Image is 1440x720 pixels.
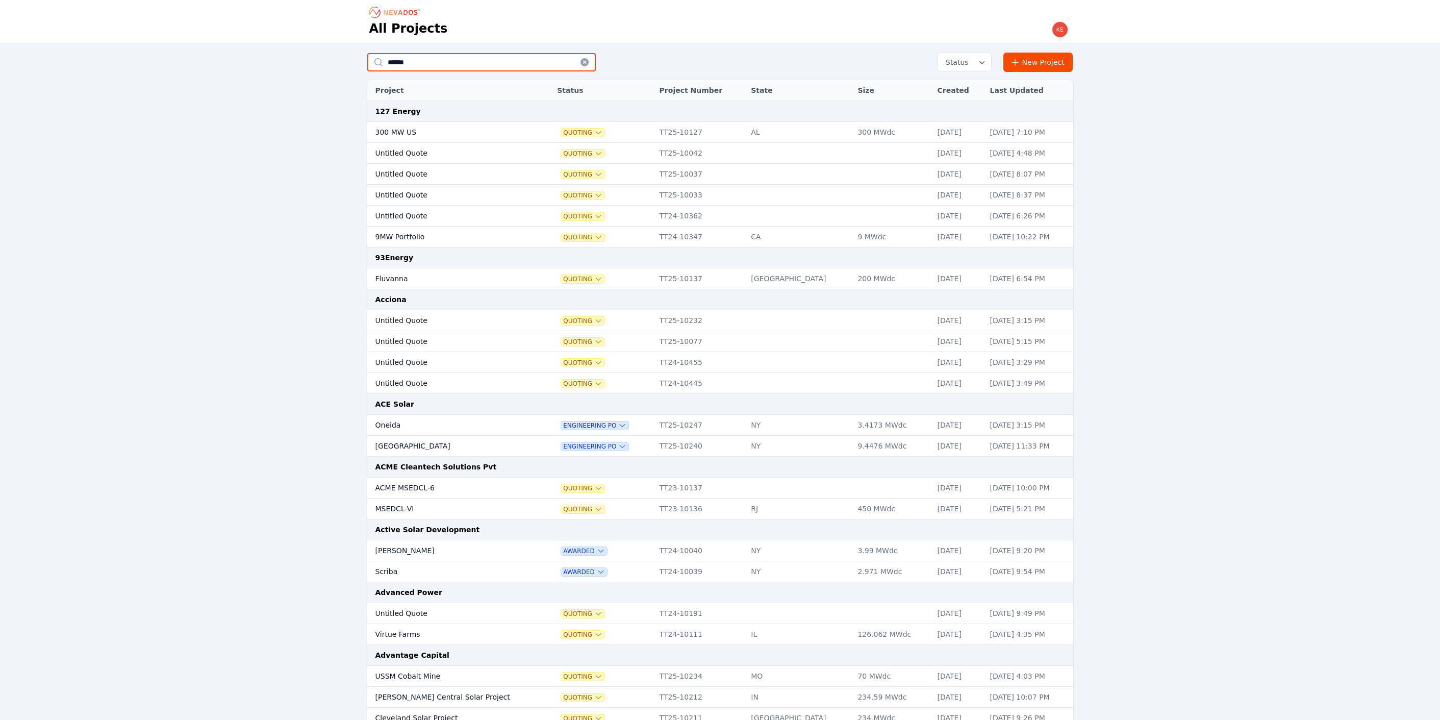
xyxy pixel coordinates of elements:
[561,673,604,681] button: Quoting
[367,561,1073,582] tr: ScribaAwardedTT24-10039NY2.971 MWdc[DATE][DATE] 9:54 PM
[852,436,932,457] td: 9.4476 MWdc
[932,143,985,164] td: [DATE]
[654,268,746,289] td: TT25-10137
[367,687,527,708] td: [PERSON_NAME] Central Solar Project
[561,610,604,618] button: Quoting
[367,499,527,519] td: MSEDCL-VI
[552,80,654,101] th: Status
[746,80,852,101] th: State
[654,415,746,436] td: TT25-10247
[561,505,604,513] span: Quoting
[367,687,1073,708] tr: [PERSON_NAME] Central Solar ProjectQuotingTT25-10212IN234.59 MWdc[DATE][DATE] 10:07 PM
[367,268,1073,289] tr: FluvannaQuotingTT25-10137[GEOGRAPHIC_DATA]200 MWdc[DATE][DATE] 6:54 PM
[561,317,604,325] button: Quoting
[852,624,932,645] td: 126.062 MWdc
[985,227,1073,247] td: [DATE] 10:22 PM
[985,143,1073,164] td: [DATE] 4:48 PM
[654,666,746,687] td: TT25-10234
[852,540,932,561] td: 3.99 MWdc
[932,331,985,352] td: [DATE]
[985,80,1073,101] th: Last Updated
[932,352,985,373] td: [DATE]
[654,206,746,227] td: TT24-10362
[654,499,746,519] td: TT23-10136
[367,540,527,561] td: [PERSON_NAME]
[367,310,1073,331] tr: Untitled QuoteQuotingTT25-10232[DATE][DATE] 3:15 PM
[985,352,1073,373] td: [DATE] 3:29 PM
[654,373,746,394] td: TT24-10445
[367,206,1073,227] tr: Untitled QuoteQuotingTT24-10362[DATE][DATE] 6:26 PM
[852,122,932,143] td: 300 MWdc
[367,540,1073,561] tr: [PERSON_NAME]AwardedTT24-10040NY3.99 MWdc[DATE][DATE] 9:20 PM
[367,185,1073,206] tr: Untitled QuoteQuotingTT25-10033[DATE][DATE] 8:37 PM
[654,624,746,645] td: TT24-10111
[367,352,527,373] td: Untitled Quote
[367,310,527,331] td: Untitled Quote
[852,415,932,436] td: 3.4173 MWdc
[367,227,1073,247] tr: 9MW PortfolioQuotingTT24-10347CA9 MWdc[DATE][DATE] 10:22 PM
[561,150,604,158] button: Quoting
[985,687,1073,708] td: [DATE] 10:07 PM
[367,373,527,394] td: Untitled Quote
[367,436,1073,457] tr: [GEOGRAPHIC_DATA]Engineering POTT25-10240NY9.4476 MWdc[DATE][DATE] 11:33 PM
[561,693,604,702] button: Quoting
[367,436,527,457] td: [GEOGRAPHIC_DATA]
[942,57,969,67] span: Status
[654,331,746,352] td: TT25-10077
[932,540,985,561] td: [DATE]
[561,442,628,451] button: Engineering PO
[746,415,852,436] td: NY
[367,164,527,185] td: Untitled Quote
[932,206,985,227] td: [DATE]
[985,624,1073,645] td: [DATE] 4:35 PM
[985,478,1073,499] td: [DATE] 10:00 PM
[932,561,985,582] td: [DATE]
[367,603,1073,624] tr: Untitled QuoteQuotingTT24-10191[DATE][DATE] 9:49 PM
[369,4,423,20] nav: Breadcrumb
[561,421,628,430] button: Engineering PO
[367,519,1073,540] td: Active Solar Development
[367,499,1073,519] tr: MSEDCL-VIQuotingTT23-10136RJ450 MWdc[DATE][DATE] 5:21 PM
[367,624,1073,645] tr: Virtue FarmsQuotingTT24-10111IL126.062 MWdc[DATE][DATE] 4:35 PM
[938,53,991,71] button: Status
[367,331,1073,352] tr: Untitled QuoteQuotingTT25-10077[DATE][DATE] 5:15 PM
[932,478,985,499] td: [DATE]
[367,164,1073,185] tr: Untitled QuoteQuotingTT25-10037[DATE][DATE] 8:07 PM
[367,603,527,624] td: Untitled Quote
[932,436,985,457] td: [DATE]
[746,540,852,561] td: NY
[367,415,527,436] td: Oneida
[561,380,604,388] button: Quoting
[654,122,746,143] td: TT25-10127
[561,275,604,283] button: Quoting
[746,227,852,247] td: CA
[561,568,607,576] button: Awarded
[561,547,607,555] span: Awarded
[561,338,604,346] button: Quoting
[985,206,1073,227] td: [DATE] 6:26 PM
[367,415,1073,436] tr: OneidaEngineering POTT25-10247NY3.4173 MWdc[DATE][DATE] 3:15 PM
[654,185,746,206] td: TT25-10033
[985,499,1073,519] td: [DATE] 5:21 PM
[932,624,985,645] td: [DATE]
[654,164,746,185] td: TT25-10037
[561,129,604,137] button: Quoting
[932,666,985,687] td: [DATE]
[932,268,985,289] td: [DATE]
[367,143,1073,164] tr: Untitled QuoteQuotingTT25-10042[DATE][DATE] 4:48 PM
[746,561,852,582] td: NY
[985,540,1073,561] td: [DATE] 9:20 PM
[367,206,527,227] td: Untitled Quote
[654,540,746,561] td: TT24-10040
[746,268,852,289] td: [GEOGRAPHIC_DATA]
[654,227,746,247] td: TT24-10347
[932,499,985,519] td: [DATE]
[367,289,1073,310] td: Acciona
